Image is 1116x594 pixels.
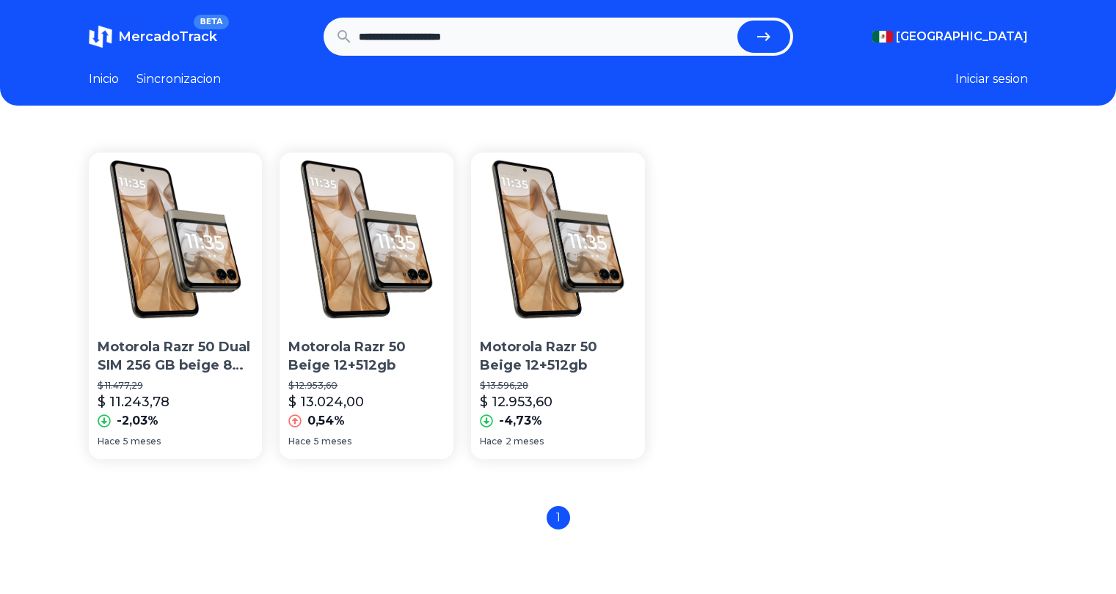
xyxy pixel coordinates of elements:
[89,70,119,88] a: Inicio
[955,70,1028,88] button: Iniciar sesion
[480,436,503,447] span: Hace
[280,153,453,326] img: Motorola Razr 50 Beige 12+512gb
[89,153,263,326] img: Motorola Razr 50 Dual SIM 256 GB beige 8 GB RAM
[136,70,221,88] a: Sincronizacion
[506,436,544,447] span: 2 meses
[280,153,453,459] a: Motorola Razr 50 Beige 12+512gbMotorola Razr 50 Beige 12+512gb$ 12.953,60$ 13.024,000,54%Hace5 meses
[288,380,445,392] p: $ 12.953,60
[89,25,112,48] img: MercadoTrack
[89,153,263,459] a: Motorola Razr 50 Dual SIM 256 GB beige 8 GB RAMMotorola Razr 50 Dual SIM 256 GB beige 8 GB RAM$ 1...
[480,338,636,375] p: Motorola Razr 50 Beige 12+512gb
[896,28,1028,45] span: [GEOGRAPHIC_DATA]
[98,392,169,412] p: $ 11.243,78
[123,436,161,447] span: 5 meses
[98,380,254,392] p: $ 11.477,29
[471,153,645,459] a: Motorola Razr 50 Beige 12+512gbMotorola Razr 50 Beige 12+512gb$ 13.596,28$ 12.953,60-4,73%Hace2 m...
[471,153,645,326] img: Motorola Razr 50 Beige 12+512gb
[98,436,120,447] span: Hace
[118,29,217,45] span: MercadoTrack
[288,338,445,375] p: Motorola Razr 50 Beige 12+512gb
[872,31,893,43] img: Mexico
[288,392,364,412] p: $ 13.024,00
[89,25,217,48] a: MercadoTrackBETA
[288,436,311,447] span: Hace
[98,338,254,375] p: Motorola Razr 50 Dual SIM 256 GB beige 8 GB RAM
[872,28,1028,45] button: [GEOGRAPHIC_DATA]
[480,392,552,412] p: $ 12.953,60
[117,412,158,430] p: -2,03%
[307,412,345,430] p: 0,54%
[499,412,542,430] p: -4,73%
[480,380,636,392] p: $ 13.596,28
[194,15,228,29] span: BETA
[314,436,351,447] span: 5 meses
